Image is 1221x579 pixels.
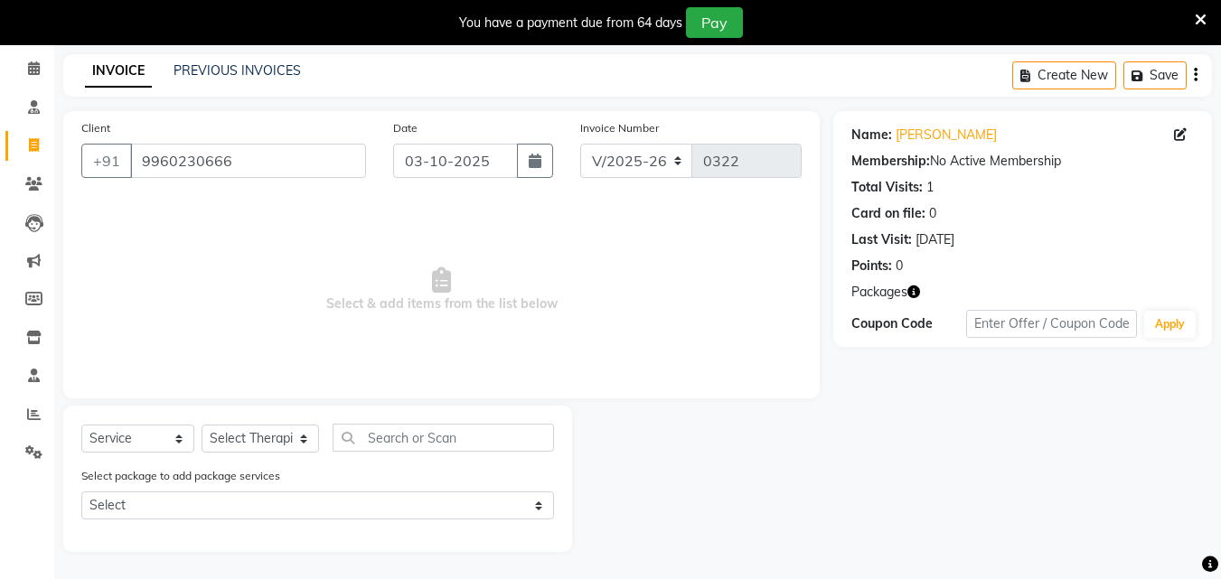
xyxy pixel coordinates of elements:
[851,314,965,333] div: Coupon Code
[393,120,418,136] label: Date
[916,230,954,249] div: [DATE]
[333,424,554,452] input: Search or Scan
[81,468,280,484] label: Select package to add package services
[1123,61,1187,89] button: Save
[81,144,132,178] button: +91
[851,152,930,171] div: Membership:
[851,283,907,302] span: Packages
[85,55,152,88] a: INVOICE
[896,257,903,275] div: 0
[851,204,925,223] div: Card on file:
[929,204,936,223] div: 0
[81,200,802,380] span: Select & add items from the list below
[1012,61,1116,89] button: Create New
[1144,311,1196,338] button: Apply
[851,230,912,249] div: Last Visit:
[580,120,659,136] label: Invoice Number
[896,126,997,145] a: [PERSON_NAME]
[966,310,1137,338] input: Enter Offer / Coupon Code
[851,178,923,197] div: Total Visits:
[686,7,743,38] button: Pay
[459,14,682,33] div: You have a payment due from 64 days
[174,62,301,79] a: PREVIOUS INVOICES
[851,126,892,145] div: Name:
[81,120,110,136] label: Client
[851,257,892,275] div: Points:
[926,178,934,197] div: 1
[130,144,366,178] input: Search by Name/Mobile/Email/Code
[851,152,1194,171] div: No Active Membership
